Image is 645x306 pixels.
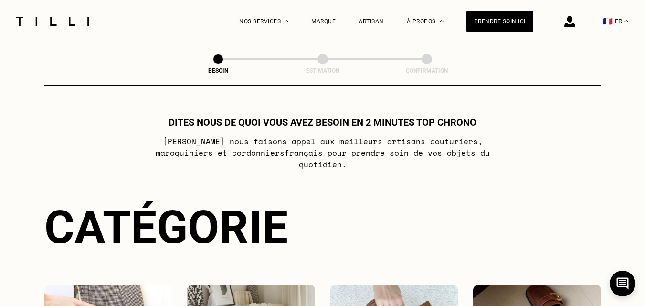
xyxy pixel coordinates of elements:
[44,200,601,254] div: Catégorie
[133,136,512,170] p: [PERSON_NAME] nous faisons appel aux meilleurs artisans couturiers , maroquiniers et cordonniers ...
[564,16,575,27] img: icône connexion
[466,11,533,32] a: Prendre soin ici
[275,67,370,74] div: Estimation
[169,116,476,128] h1: Dites nous de quoi vous avez besoin en 2 minutes top chrono
[285,20,288,22] img: Menu déroulant
[624,20,628,22] img: menu déroulant
[170,67,266,74] div: Besoin
[311,18,336,25] a: Marque
[379,67,475,74] div: Confirmation
[603,17,613,26] span: 🇫🇷
[12,17,93,26] img: Logo du service de couturière Tilli
[359,18,384,25] a: Artisan
[440,20,444,22] img: Menu déroulant à propos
